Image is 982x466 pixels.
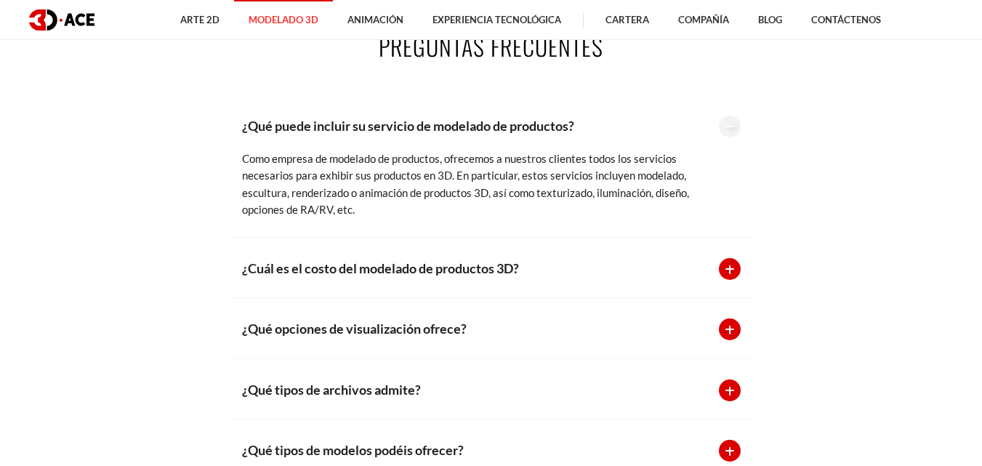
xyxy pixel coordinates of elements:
[242,321,467,337] font: ¿Qué opciones de visualización ofrece?
[347,14,403,25] font: Animación
[242,318,704,339] div: ¿Qué opciones de visualización ofrece?
[811,14,881,25] font: Contáctenos
[242,260,519,276] font: ¿Cuál es el costo del modelado de productos 3D?
[242,258,704,278] div: ¿Cuál es el costo del modelado de productos 3D?
[242,382,421,398] font: ¿Qué tipos de archivos admite?
[242,440,704,460] div: ¿Qué tipos de modelos podéis ofrecer?
[379,29,603,63] font: Preguntas frecuentes
[678,14,729,25] font: Compañía
[432,14,561,25] font: Experiencia tecnológica
[242,442,464,458] font: ¿Qué tipos de modelos podéis ofrecer?
[242,379,704,400] div: ¿Qué tipos de archivos admite?
[758,14,782,25] font: Blog
[605,14,649,25] font: Cartera
[249,14,318,25] font: Modelado 3D
[29,9,94,31] img: logotipo oscuro
[180,14,220,25] font: Arte 2D
[242,152,689,216] font: Como empresa de modelado de productos, ofrecemos a nuestros clientes todos los servicios necesari...
[242,118,574,134] font: ¿Qué puede incluir su servicio de modelado de productos?
[242,116,704,136] div: ¿Qué puede incluir su servicio de modelado de productos?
